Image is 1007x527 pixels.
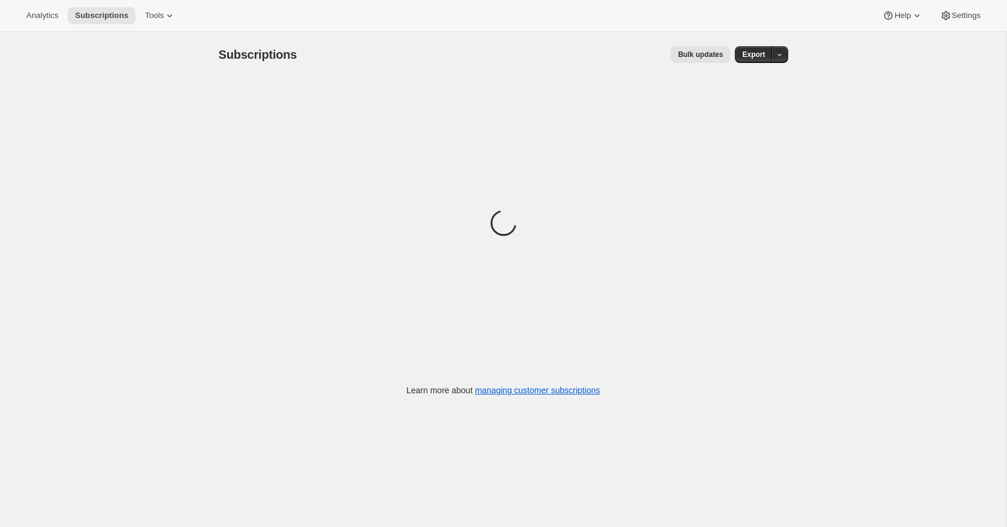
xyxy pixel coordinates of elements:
[75,11,128,20] span: Subscriptions
[742,50,765,59] span: Export
[875,7,930,24] button: Help
[952,11,981,20] span: Settings
[735,46,772,63] button: Export
[671,46,730,63] button: Bulk updates
[894,11,910,20] span: Help
[406,384,600,396] p: Learn more about
[475,386,600,395] a: managing customer subscriptions
[138,7,183,24] button: Tools
[145,11,164,20] span: Tools
[219,48,297,61] span: Subscriptions
[68,7,135,24] button: Subscriptions
[19,7,65,24] button: Analytics
[933,7,988,24] button: Settings
[26,11,58,20] span: Analytics
[678,50,723,59] span: Bulk updates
